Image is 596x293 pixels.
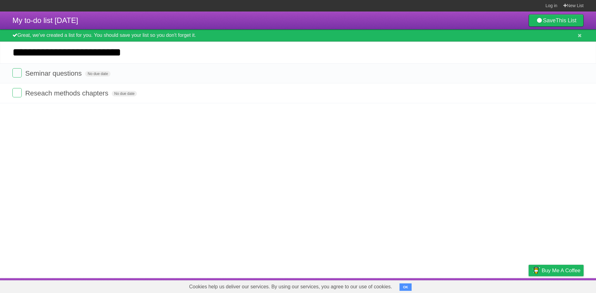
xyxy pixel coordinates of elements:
[12,68,22,78] label: Done
[446,280,459,291] a: About
[25,69,83,77] span: Seminar questions
[499,280,513,291] a: Terms
[544,280,584,291] a: Suggest a feature
[521,280,537,291] a: Privacy
[467,280,492,291] a: Developers
[529,14,584,27] a: SaveThis List
[542,265,580,276] span: Buy me a coffee
[556,17,576,24] b: This List
[529,265,584,276] a: Buy me a coffee
[183,281,398,293] span: Cookies help us deliver our services. By using our services, you agree to our use of cookies.
[25,89,110,97] span: Reseach methods chapters
[112,91,137,96] span: No due date
[400,283,412,291] button: OK
[532,265,540,276] img: Buy me a coffee
[85,71,110,77] span: No due date
[12,16,78,24] span: My to-do list [DATE]
[12,88,22,97] label: Done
